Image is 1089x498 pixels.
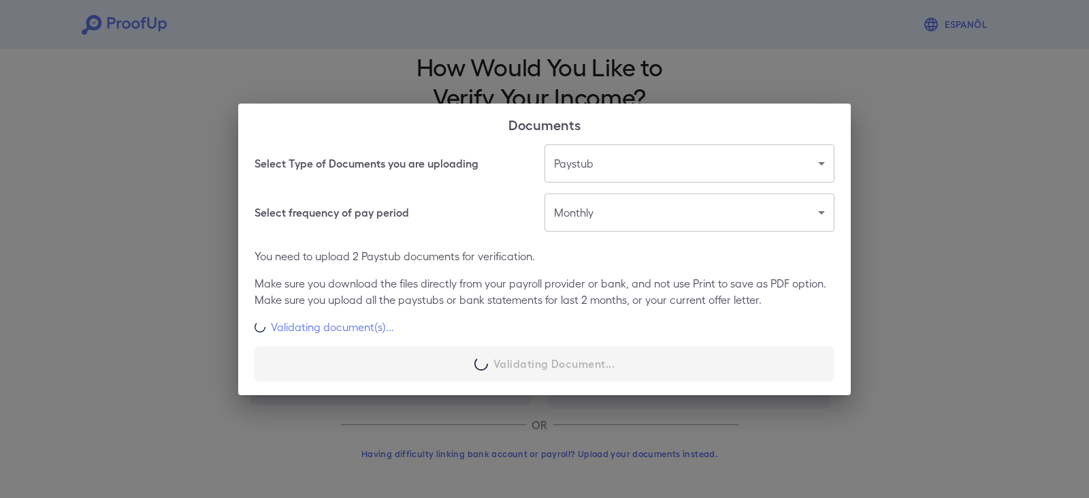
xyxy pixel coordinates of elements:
h6: Select Type of Documents you are uploading [255,155,478,172]
h6: Select frequency of pay period [255,204,409,221]
p: You need to upload 2 Paystub documents for verification. [255,248,834,264]
div: Monthly [544,193,834,232]
p: Validating document(s)... [271,319,394,335]
p: Make sure you download the files directly from your payroll provider or bank, and not use Print t... [255,275,834,308]
div: Paystub [544,144,834,183]
h2: Documents [238,104,851,144]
